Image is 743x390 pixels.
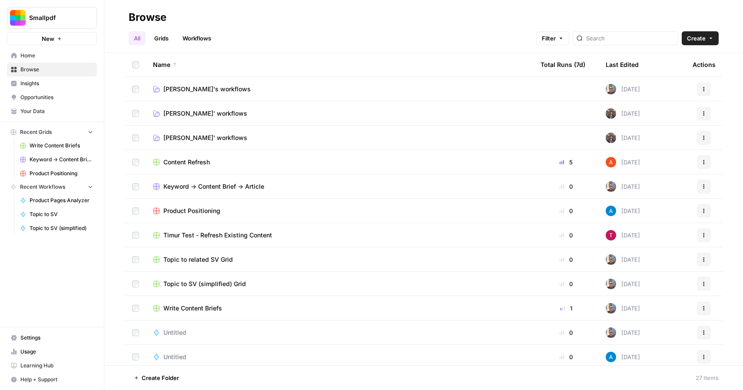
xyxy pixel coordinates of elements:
a: Write Content Briefs [16,139,97,153]
img: 12lpmarulu2z3pnc3j6nly8e5680 [606,303,616,313]
span: Timur Test - Refresh Existing Content [163,231,272,240]
span: Write Content Briefs [30,142,93,150]
span: Product Positioning [30,170,93,177]
div: [DATE] [606,327,640,338]
span: Home [20,52,93,60]
button: Recent Grids [7,126,97,139]
span: Product Pages Analyzer [30,197,93,204]
div: [DATE] [606,108,640,119]
span: Create [687,34,706,43]
a: Content Refresh [153,158,527,167]
span: Recent Grids [20,128,52,136]
span: Settings [20,334,93,342]
div: [DATE] [606,230,640,240]
span: Topic to SV (simplified) [30,224,93,232]
span: [PERSON_NAME]' workflows [163,133,247,142]
div: [DATE] [606,206,640,216]
button: Create Folder [129,371,184,385]
img: o3cqybgnmipr355j8nz4zpq1mc6x [606,352,616,362]
div: [DATE] [606,303,640,313]
span: Recent Workflows [20,183,65,191]
a: Grids [149,31,174,45]
span: Opportunities [20,93,93,101]
span: [PERSON_NAME]' workflows [163,109,247,118]
a: Browse [7,63,97,77]
span: Your Data [20,107,93,115]
div: Total Runs (7d) [541,53,585,77]
a: Insights [7,77,97,90]
img: 12lpmarulu2z3pnc3j6nly8e5680 [606,327,616,338]
a: [PERSON_NAME]'s workflows [153,85,527,93]
span: Browse [20,66,93,73]
img: 12lpmarulu2z3pnc3j6nly8e5680 [606,84,616,94]
div: [DATE] [606,133,640,143]
span: Topic to SV (simplified) Grid [163,280,246,288]
div: 0 [541,328,592,337]
button: New [7,32,97,45]
div: [DATE] [606,254,640,265]
span: New [42,34,54,43]
span: Content Refresh [163,158,210,167]
span: Create Folder [142,373,179,382]
img: 12lpmarulu2z3pnc3j6nly8e5680 [606,279,616,289]
span: Help + Support [20,376,93,383]
div: [DATE] [606,181,640,192]
img: yxnc04dkqktdkzli2cw8vvjrdmdz [606,133,616,143]
span: Learning Hub [20,362,93,370]
a: Timur Test - Refresh Existing Content [153,231,527,240]
span: Untitled [163,353,186,361]
a: Untitled [153,328,527,337]
a: [PERSON_NAME]' workflows [153,109,527,118]
div: 27 Items [696,373,719,382]
a: Usage [7,345,97,359]
button: Workspace: Smallpdf [7,7,97,29]
div: 0 [541,255,592,264]
a: Home [7,49,97,63]
div: 0 [541,182,592,191]
a: Workflows [177,31,216,45]
span: Write Content Briefs [163,304,222,313]
a: Your Data [7,104,97,118]
a: Topic to related SV Grid [153,255,527,264]
a: Product Pages Analyzer [16,193,97,207]
div: Actions [693,53,716,77]
span: Filter [542,34,556,43]
span: Keyword -> Content Brief -> Article [30,156,93,163]
div: 0 [541,353,592,361]
button: Recent Workflows [7,180,97,193]
span: Usage [20,348,93,356]
img: Smallpdf Logo [10,10,26,26]
div: 0 [541,280,592,288]
img: 12lpmarulu2z3pnc3j6nly8e5680 [606,254,616,265]
div: [DATE] [606,352,640,362]
button: Filter [536,31,569,45]
a: [PERSON_NAME]' workflows [153,133,527,142]
a: Topic to SV (simplified) [16,221,97,235]
div: 1 [541,304,592,313]
span: Untitled [163,328,186,337]
span: Product Positioning [163,207,220,215]
div: 0 [541,207,592,215]
img: o3cqybgnmipr355j8nz4zpq1mc6x [606,206,616,216]
span: Insights [20,80,93,87]
button: Create [682,31,719,45]
div: Browse [129,10,166,24]
a: Opportunities [7,90,97,104]
span: Keyword -> Content Brief -> Article [163,182,264,191]
button: Help + Support [7,373,97,387]
a: Topic to SV [16,207,97,221]
a: Untitled [153,353,527,361]
a: Product Positioning [16,167,97,180]
span: Topic to SV [30,210,93,218]
div: 0 [541,231,592,240]
a: All [129,31,146,45]
div: 5 [541,158,592,167]
a: Learning Hub [7,359,97,373]
a: Keyword -> Content Brief -> Article [153,182,527,191]
div: [DATE] [606,84,640,94]
img: cje7zb9ux0f2nqyv5qqgv3u0jxek [606,157,616,167]
span: Smallpdf [29,13,82,22]
div: Name [153,53,527,77]
input: Search [586,34,674,43]
a: Product Positioning [153,207,527,215]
